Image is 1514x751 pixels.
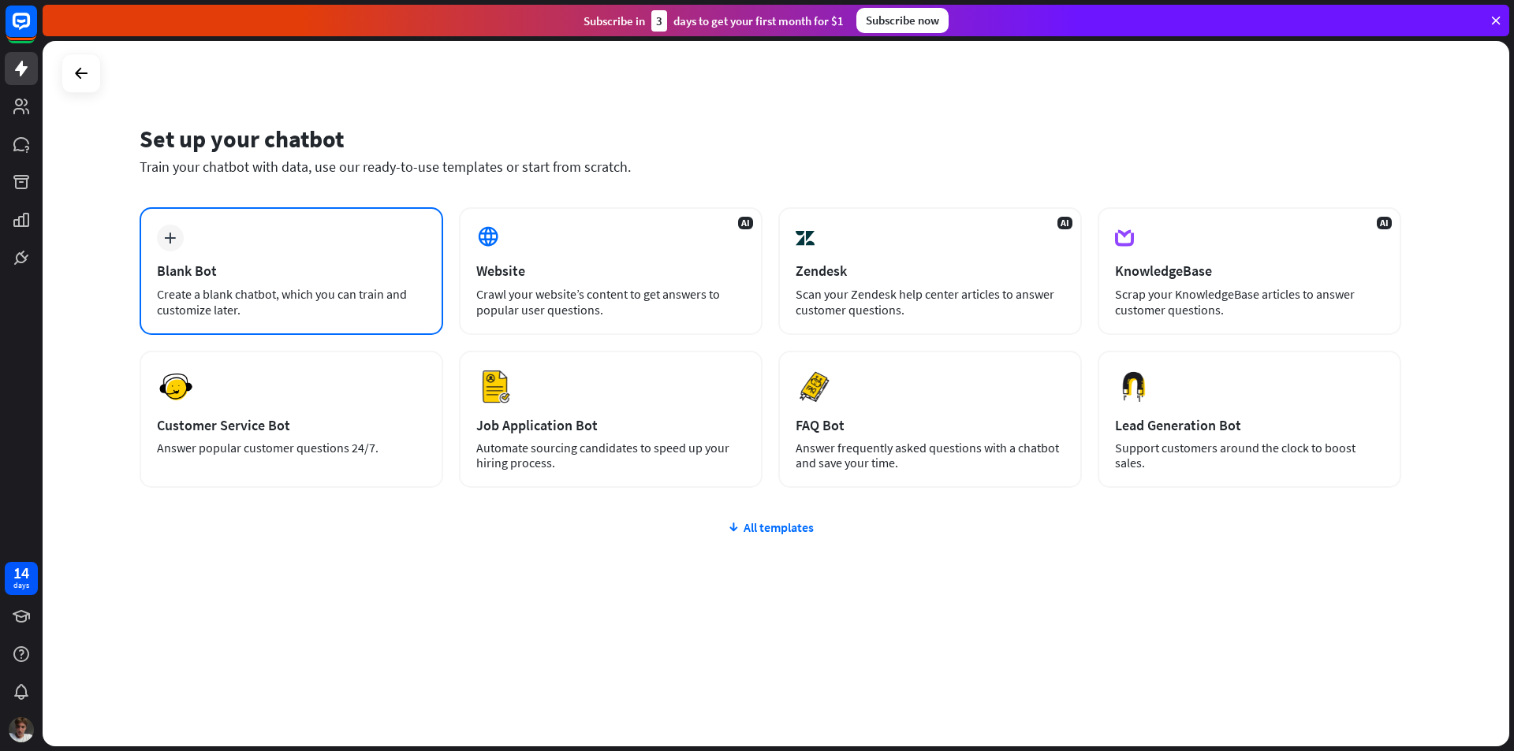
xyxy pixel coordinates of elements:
[796,416,1065,434] div: FAQ Bot
[140,519,1401,535] div: All templates
[1115,441,1384,470] div: Support customers around the clock to boost sales.
[1115,416,1384,434] div: Lead Generation Bot
[157,441,426,455] div: Answer popular customer questions 24/7.
[164,232,176,244] i: plus
[476,286,745,318] div: Crawl your website’s content to get answers to popular user questions.
[13,6,60,54] button: Open LiveChat chat widget
[796,441,1065,470] div: Answer frequently asked questions with a chatbot and save your time.
[796,262,1065,280] div: Zendesk
[157,286,426,318] div: Create a blank chatbot, which you can train and customize later.
[476,262,745,280] div: Website
[1115,286,1384,318] div: Scrap your KnowledgeBase articles to answer customer questions.
[5,562,38,595] a: 14 days
[476,441,745,470] div: Automate sourcing candidates to speed up your hiring process.
[1377,217,1392,229] span: AI
[157,416,426,434] div: Customer Service Bot
[13,566,29,580] div: 14
[140,158,1401,176] div: Train your chatbot with data, use our ready-to-use templates or start from scratch.
[796,286,1065,318] div: Scan your Zendesk help center articles to answer customer questions.
[738,217,753,229] span: AI
[651,10,667,32] div: 3
[157,262,426,280] div: Blank Bot
[476,416,745,434] div: Job Application Bot
[140,124,1401,154] div: Set up your chatbot
[856,8,949,33] div: Subscribe now
[13,580,29,591] div: days
[584,10,844,32] div: Subscribe in days to get your first month for $1
[1057,217,1072,229] span: AI
[1115,262,1384,280] div: KnowledgeBase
